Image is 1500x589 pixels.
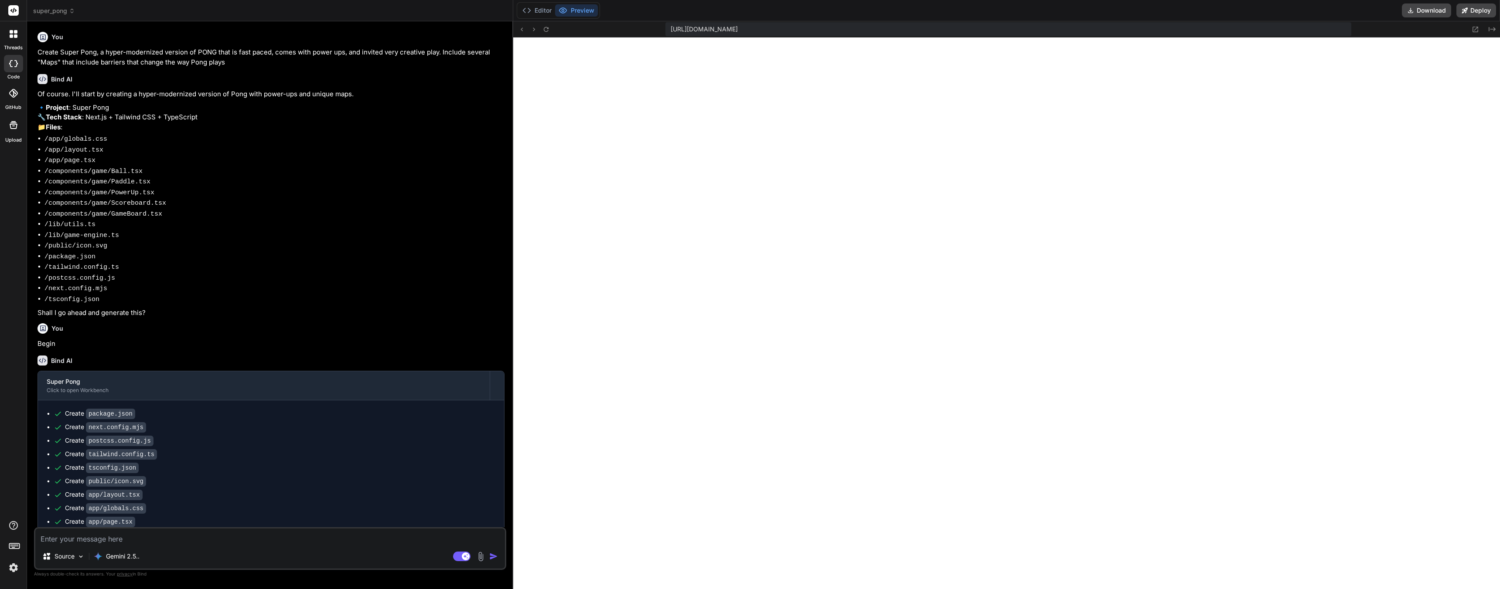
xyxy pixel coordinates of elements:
[86,503,146,514] code: app/globals.css
[37,103,505,132] p: 🔹 : Super Pong 🔧 : Next.js + Tailwind CSS + TypeScript 📁 :
[44,242,107,250] code: /public/icon.svg
[86,409,135,419] code: package.json
[86,490,143,500] code: app/layout.tsx
[65,423,146,432] div: Create
[37,339,505,349] p: Begin
[44,274,115,282] code: /postcss.config.js
[65,450,157,459] div: Create
[51,33,63,41] h6: You
[46,103,69,112] strong: Project
[5,104,21,111] label: GitHub
[117,571,133,576] span: privacy
[65,409,135,418] div: Create
[489,552,498,561] img: icon
[44,200,166,207] code: /components/game/Scoreboard.tsx
[44,221,95,228] code: /lib/utils.ts
[65,517,135,526] div: Create
[86,436,153,446] code: postcss.config.js
[46,123,61,131] strong: Files
[671,25,738,34] span: [URL][DOMAIN_NAME]
[65,490,143,499] div: Create
[37,47,505,67] p: Create Super Pong, a hyper-modernized version of PONG that is fast paced, comes with power ups, a...
[1456,3,1496,17] button: Deploy
[44,157,95,164] code: /app/page.tsx
[44,178,150,186] code: /components/game/Paddle.tsx
[37,89,505,99] p: Of course. I'll start by creating a hyper-modernized version of Pong with power-ups and unique maps.
[77,553,85,560] img: Pick Models
[65,436,153,445] div: Create
[47,387,481,394] div: Click to open Workbench
[44,135,107,143] code: /app/globals.css
[476,552,486,562] img: attachment
[86,422,146,433] code: next.config.mjs
[519,4,555,17] button: Editor
[51,75,72,84] h6: Bind AI
[44,253,95,261] code: /package.json
[55,552,75,561] p: Source
[65,504,146,513] div: Create
[4,44,23,51] label: threads
[86,463,139,473] code: tsconfig.json
[44,146,103,154] code: /app/layout.tsx
[86,517,135,527] code: app/page.tsx
[38,371,490,400] button: Super PongClick to open Workbench
[44,189,154,196] code: /components/game/PowerUp.tsx
[51,356,72,365] h6: Bind AI
[47,377,481,386] div: Super Pong
[44,232,119,239] code: /lib/game-engine.ts
[37,308,505,318] p: Shall I go ahead and generate this?
[33,7,75,15] span: super_pong
[106,552,140,561] p: Gemini 2.5..
[44,210,162,218] code: /components/game/GameBoard.tsx
[51,324,63,333] h6: You
[44,296,99,303] code: /tsconfig.json
[44,285,107,292] code: /next.config.mjs
[1402,3,1451,17] button: Download
[555,4,598,17] button: Preview
[34,570,506,578] p: Always double-check its answers. Your in Bind
[94,552,102,561] img: Gemini 2.5 Pro
[44,264,119,271] code: /tailwind.config.ts
[86,449,157,460] code: tailwind.config.ts
[46,113,82,121] strong: Tech Stack
[7,73,20,81] label: code
[65,463,139,472] div: Create
[5,136,22,144] label: Upload
[6,560,21,575] img: settings
[65,477,146,486] div: Create
[86,476,146,487] code: public/icon.svg
[44,168,143,175] code: /components/game/Ball.tsx
[513,37,1500,589] iframe: Preview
